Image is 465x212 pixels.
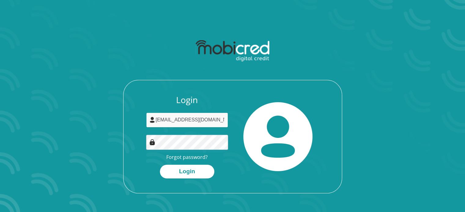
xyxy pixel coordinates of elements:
input: Username [146,113,228,128]
img: user-icon image [149,117,155,123]
h3: Login [146,95,228,105]
img: mobicred logo [196,40,269,62]
button: Login [160,165,214,178]
img: Image [149,139,155,145]
a: Forgot password? [166,154,208,160]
